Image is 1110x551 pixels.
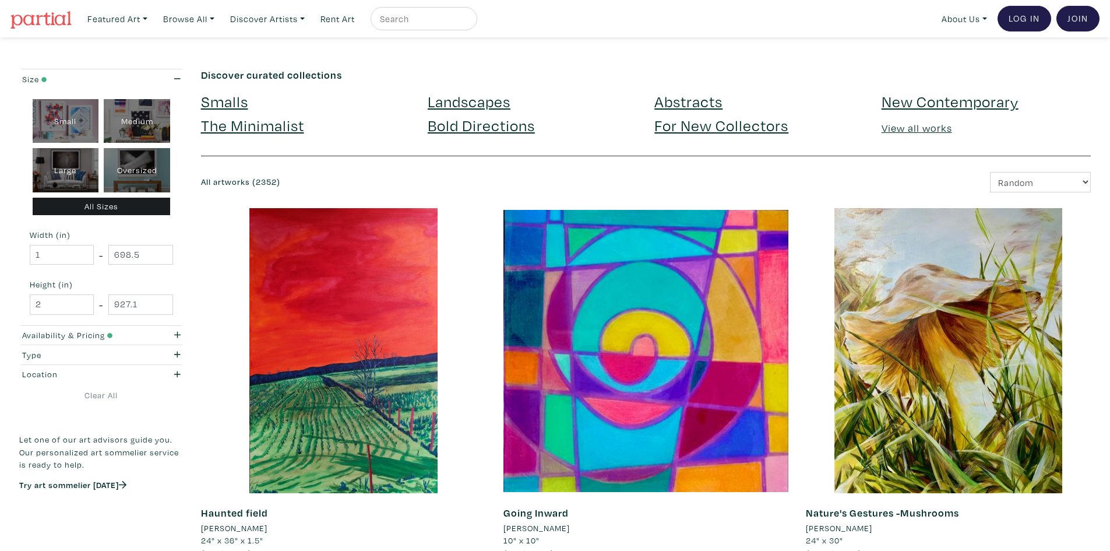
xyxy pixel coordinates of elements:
a: Clear All [19,389,184,402]
div: Availability & Pricing [22,329,137,342]
a: Try art sommelier [DATE] [19,479,126,490]
a: View all works [882,121,952,135]
div: Location [22,368,137,381]
input: Search [379,12,466,26]
div: Small [33,99,99,143]
a: Going Inward [503,506,569,520]
span: 10" x 10" [503,535,540,546]
iframe: Customer reviews powered by Trustpilot [19,503,184,527]
a: [PERSON_NAME] [201,522,486,535]
a: Nature's Gestures -Mushrooms [806,506,959,520]
a: Bold Directions [428,115,535,135]
a: The Minimalist [201,115,304,135]
span: 24" x 36" x 1.5" [201,535,263,546]
span: 24" x 30" [806,535,843,546]
h6: Discover curated collections [201,69,1091,82]
div: Large [33,148,99,192]
a: [PERSON_NAME] [806,522,1091,535]
div: Size [22,73,137,86]
button: Type [19,345,184,364]
a: [PERSON_NAME] [503,522,788,535]
a: Discover Artists [225,7,310,31]
div: Medium [104,99,170,143]
button: Location [19,365,184,384]
a: Browse All [158,7,220,31]
a: Haunted field [201,506,268,520]
a: Featured Art [82,7,153,31]
span: - [99,247,103,263]
li: [PERSON_NAME] [806,522,872,535]
span: - [99,297,103,313]
div: All Sizes [33,198,171,216]
a: For New Collectors [654,115,788,135]
li: [PERSON_NAME] [503,522,570,535]
a: Join [1056,6,1100,31]
a: About Us [936,7,992,31]
a: Smalls [201,91,248,111]
div: Oversized [104,148,170,192]
small: Height (in) [30,280,173,289]
div: Type [22,349,137,362]
button: Size [19,69,184,89]
a: Abstracts [654,91,723,111]
li: [PERSON_NAME] [201,522,267,535]
a: Landscapes [428,91,510,111]
a: Rent Art [315,7,360,31]
a: New Contemporary [882,91,1019,111]
h6: All artworks (2352) [201,177,637,187]
a: Log In [998,6,1051,31]
button: Availability & Pricing [19,326,184,345]
small: Width (in) [30,231,173,239]
p: Let one of our art advisors guide you. Our personalized art sommelier service is ready to help. [19,433,184,471]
